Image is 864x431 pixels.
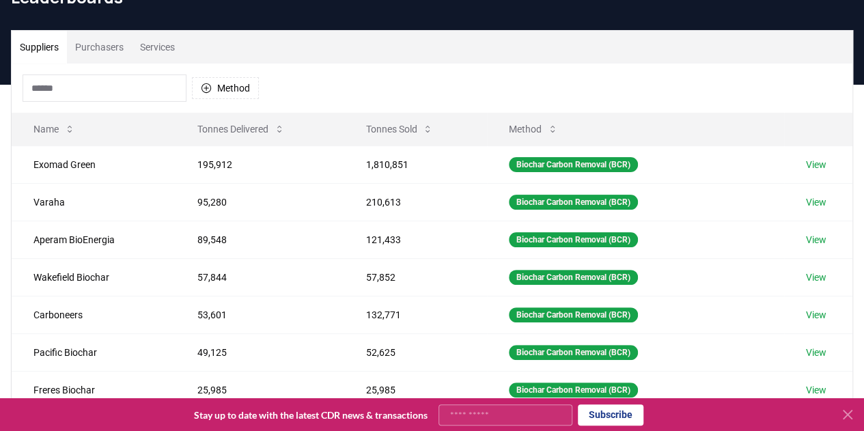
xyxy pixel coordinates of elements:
[12,221,176,258] td: Aperam BioEnergia
[344,296,486,333] td: 132,771
[344,145,486,183] td: 1,810,851
[806,158,826,171] a: View
[806,233,826,247] a: View
[176,258,344,296] td: 57,844
[509,345,638,360] div: Biochar Carbon Removal (BCR)
[344,258,486,296] td: 57,852
[344,371,486,408] td: 25,985
[176,296,344,333] td: 53,601
[12,371,176,408] td: Freres Biochar
[12,258,176,296] td: Wakefield Biochar
[67,31,132,64] button: Purchasers
[12,333,176,371] td: Pacific Biochar
[344,333,486,371] td: 52,625
[132,31,183,64] button: Services
[509,157,638,172] div: Biochar Carbon Removal (BCR)
[509,383,638,398] div: Biochar Carbon Removal (BCR)
[12,183,176,221] td: Varaha
[509,270,638,285] div: Biochar Carbon Removal (BCR)
[12,31,67,64] button: Suppliers
[176,183,344,221] td: 95,280
[806,383,826,397] a: View
[23,115,86,143] button: Name
[509,232,638,247] div: Biochar Carbon Removal (BCR)
[509,307,638,322] div: Biochar Carbon Removal (BCR)
[498,115,569,143] button: Method
[12,145,176,183] td: Exomad Green
[344,183,486,221] td: 210,613
[806,308,826,322] a: View
[354,115,444,143] button: Tonnes Sold
[509,195,638,210] div: Biochar Carbon Removal (BCR)
[192,77,259,99] button: Method
[176,145,344,183] td: 195,912
[186,115,296,143] button: Tonnes Delivered
[806,195,826,209] a: View
[12,296,176,333] td: Carboneers
[806,346,826,359] a: View
[176,371,344,408] td: 25,985
[176,221,344,258] td: 89,548
[344,221,486,258] td: 121,433
[806,270,826,284] a: View
[176,333,344,371] td: 49,125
